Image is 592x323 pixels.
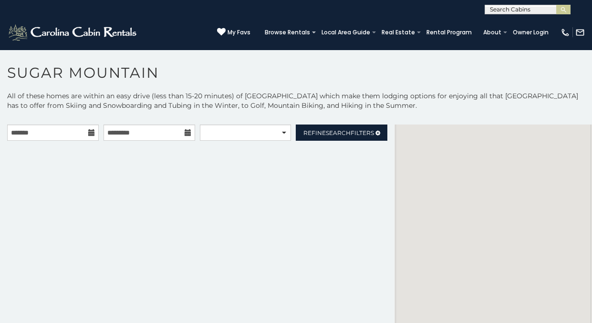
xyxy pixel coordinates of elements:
span: Search [326,129,351,136]
a: Real Estate [377,26,420,39]
img: White-1-2.png [7,23,139,42]
span: My Favs [228,28,250,37]
a: Local Area Guide [317,26,375,39]
img: phone-regular-white.png [561,28,570,37]
img: mail-regular-white.png [575,28,585,37]
a: Owner Login [508,26,553,39]
span: Refine Filters [303,129,374,136]
a: Browse Rentals [260,26,315,39]
a: Rental Program [422,26,477,39]
a: About [478,26,506,39]
a: RefineSearchFilters [296,125,387,141]
a: My Favs [217,28,250,37]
